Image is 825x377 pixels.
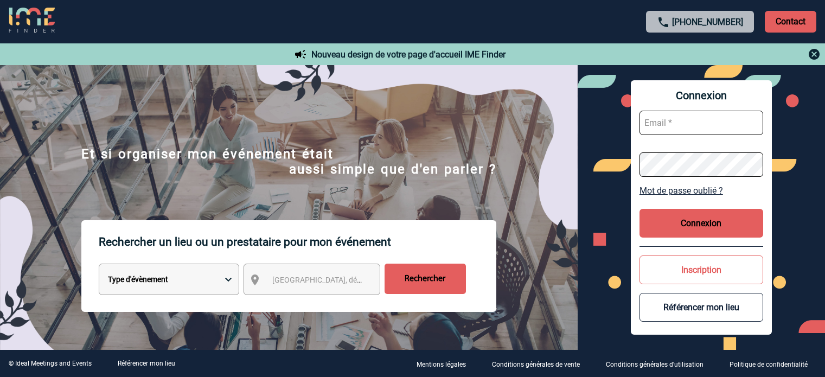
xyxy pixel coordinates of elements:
[657,16,670,29] img: call-24-px.png
[639,255,763,284] button: Inscription
[639,186,763,196] a: Mot de passe oublié ?
[272,276,423,284] span: [GEOGRAPHIC_DATA], département, région...
[492,361,580,368] p: Conditions générales de vente
[408,359,483,369] a: Mentions légales
[606,361,704,368] p: Conditions générales d'utilisation
[639,89,763,102] span: Connexion
[483,359,597,369] a: Conditions générales de vente
[118,360,175,367] a: Référencer mon lieu
[385,264,466,294] input: Rechercher
[765,11,816,33] p: Contact
[639,293,763,322] button: Référencer mon lieu
[639,209,763,238] button: Connexion
[672,17,743,27] a: [PHONE_NUMBER]
[99,220,496,264] p: Rechercher un lieu ou un prestataire pour mon événement
[597,359,721,369] a: Conditions générales d'utilisation
[721,359,825,369] a: Politique de confidentialité
[417,361,466,368] p: Mentions légales
[639,111,763,135] input: Email *
[9,360,92,367] div: © Ideal Meetings and Events
[730,361,808,368] p: Politique de confidentialité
